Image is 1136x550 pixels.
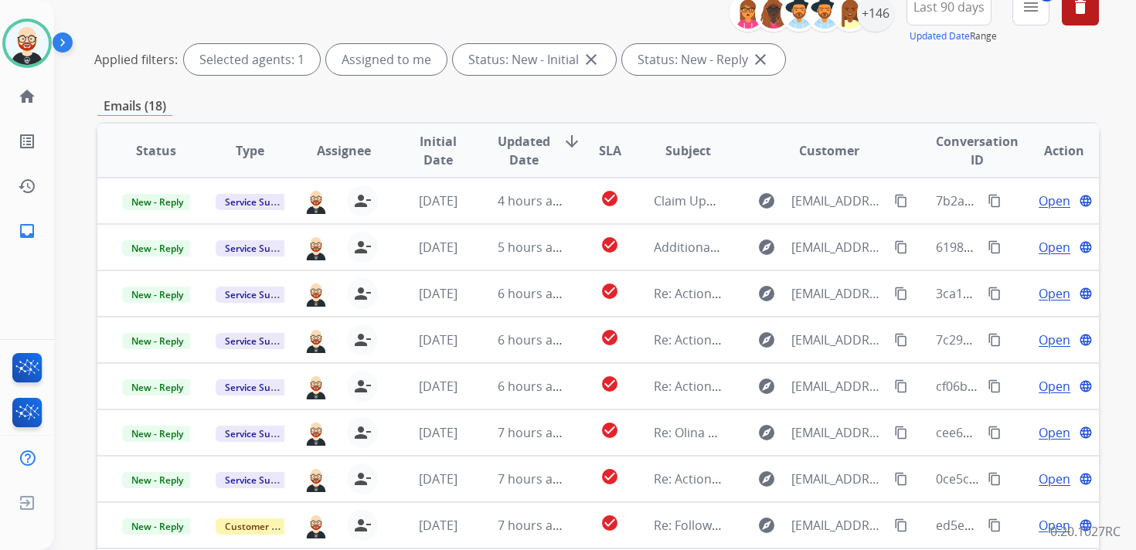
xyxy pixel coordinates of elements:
[1039,192,1070,210] span: Open
[498,424,567,441] span: 7 hours ago
[988,472,1002,486] mat-icon: content_copy
[599,141,621,160] span: SLA
[988,426,1002,440] mat-icon: content_copy
[757,192,776,210] mat-icon: explore
[216,379,304,396] span: Service Support
[353,238,372,256] mat-icon: person_remove
[304,280,328,307] img: agent-avatar
[419,331,457,348] span: [DATE]
[353,423,372,442] mat-icon: person_remove
[1039,331,1070,349] span: Open
[791,516,886,535] span: [EMAIL_ADDRESS][DOMAIN_NAME]
[18,132,36,151] mat-icon: list_alt
[304,466,328,492] img: agent-avatar
[97,97,172,116] p: Emails (18)
[1039,423,1070,442] span: Open
[326,44,447,75] div: Assigned to me
[18,87,36,106] mat-icon: home
[317,141,371,160] span: Assignee
[1079,287,1093,300] mat-icon: language
[353,192,372,210] mat-icon: person_remove
[791,470,886,488] span: [EMAIL_ADDRESS][DOMAIN_NAME]
[419,424,457,441] span: [DATE]
[353,470,372,488] mat-icon: person_remove
[122,379,192,396] span: New - Reply
[1079,333,1093,347] mat-icon: language
[304,327,328,353] img: agent-avatar
[122,194,192,210] span: New - Reply
[751,50,770,69] mat-icon: close
[498,378,567,395] span: 6 hours ago
[1039,377,1070,396] span: Open
[216,240,304,256] span: Service Support
[18,222,36,240] mat-icon: inbox
[122,472,192,488] span: New - Reply
[791,377,886,396] span: [EMAIL_ADDRESS][DOMAIN_NAME]
[791,331,886,349] span: [EMAIL_ADDRESS][DOMAIN_NAME]
[419,517,457,534] span: [DATE]
[791,284,886,303] span: [EMAIL_ADDRESS][DOMAIN_NAME]
[894,379,908,393] mat-icon: content_copy
[894,426,908,440] mat-icon: content_copy
[894,472,908,486] mat-icon: content_copy
[498,331,567,348] span: 6 hours ago
[353,377,372,396] mat-icon: person_remove
[757,238,776,256] mat-icon: explore
[988,194,1002,208] mat-icon: content_copy
[600,189,619,208] mat-icon: check_circle
[419,470,457,487] span: [DATE]
[894,518,908,532] mat-icon: content_copy
[498,239,567,256] span: 5 hours ago
[600,236,619,254] mat-icon: check_circle
[94,50,178,69] p: Applied filters:
[600,467,619,486] mat-icon: check_circle
[216,287,304,303] span: Service Support
[419,378,457,395] span: [DATE]
[894,194,908,208] mat-icon: content_copy
[988,518,1002,532] mat-icon: content_copy
[216,194,304,210] span: Service Support
[498,192,567,209] span: 4 hours ago
[216,426,304,442] span: Service Support
[600,514,619,532] mat-icon: check_circle
[419,192,457,209] span: [DATE]
[216,472,304,488] span: Service Support
[791,192,886,210] span: [EMAIL_ADDRESS][DOMAIN_NAME]
[353,331,372,349] mat-icon: person_remove
[216,333,304,349] span: Service Support
[910,29,997,42] span: Range
[894,287,908,300] mat-icon: content_copy
[122,240,192,256] span: New - Reply
[236,141,264,160] span: Type
[910,30,970,42] button: Updated Date
[419,239,457,256] span: [DATE]
[498,132,550,169] span: Updated Date
[304,419,328,446] img: agent-avatar
[988,333,1002,347] mat-icon: content_copy
[122,518,192,535] span: New - Reply
[498,517,567,534] span: 7 hours ago
[353,284,372,303] mat-icon: person_remove
[757,516,776,535] mat-icon: explore
[988,379,1002,393] mat-icon: content_copy
[622,44,785,75] div: Status: New - Reply
[988,287,1002,300] mat-icon: content_copy
[654,192,784,209] span: Claim Update Request
[453,44,616,75] div: Status: New - Initial
[1039,470,1070,488] span: Open
[936,132,1019,169] span: Conversation ID
[799,141,859,160] span: Customer
[894,240,908,254] mat-icon: content_copy
[757,284,776,303] mat-icon: explore
[353,516,372,535] mat-icon: person_remove
[791,238,886,256] span: [EMAIL_ADDRESS][DOMAIN_NAME]
[403,132,471,169] span: Initial Date
[304,234,328,260] img: agent-avatar
[1079,379,1093,393] mat-icon: language
[5,22,49,65] img: avatar
[1039,238,1070,256] span: Open
[1005,124,1099,178] th: Action
[1079,240,1093,254] mat-icon: language
[122,333,192,349] span: New - Reply
[757,470,776,488] mat-icon: explore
